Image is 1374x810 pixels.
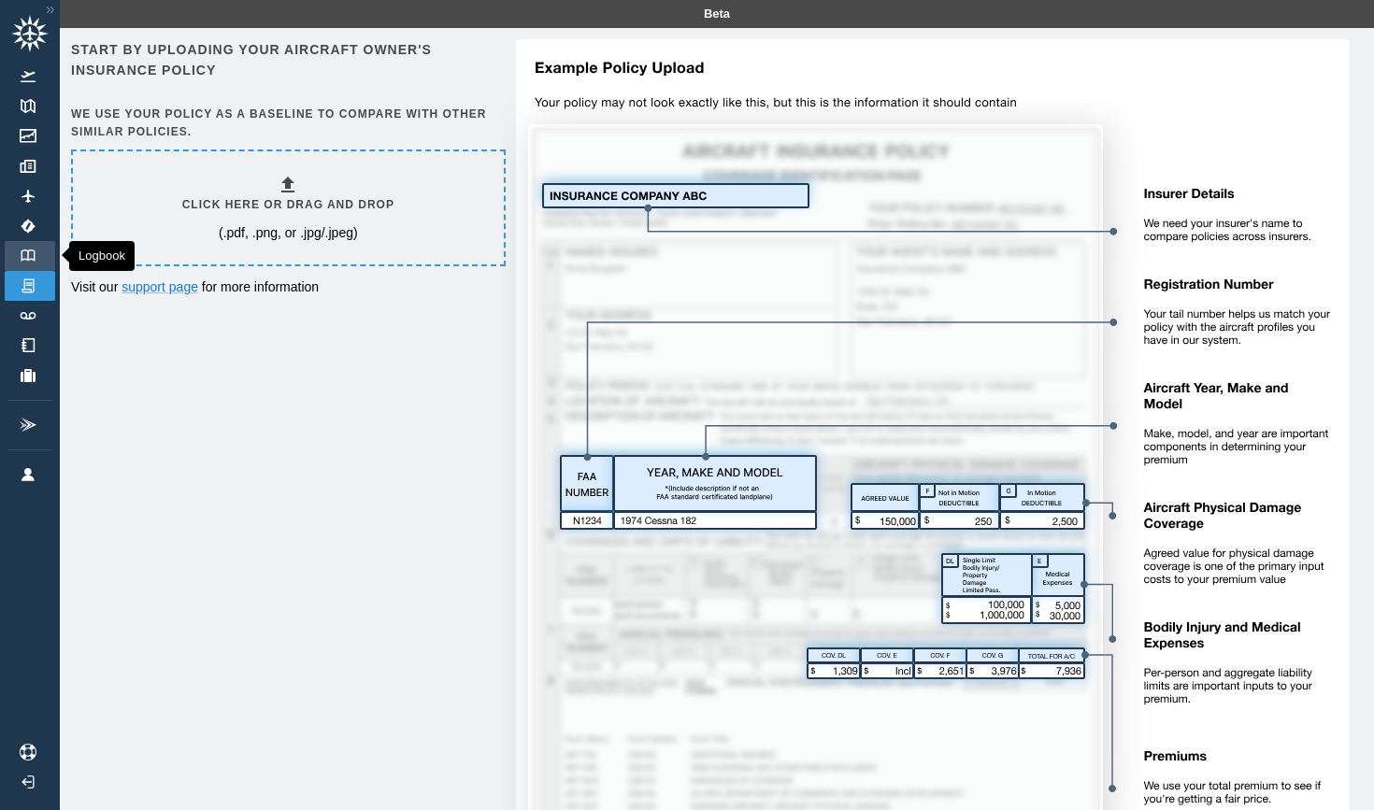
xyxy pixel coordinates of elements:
[219,223,358,242] p: (.pdf, .png, or .jpg/.jpeg)
[71,39,502,81] h6: Start by uploading your aircraft owner's insurance policy
[122,279,198,294] a: support page
[71,277,502,296] p: Visit our for more information
[71,106,502,141] h6: We use your policy as a baseline to compare with other similar policies.
[182,196,394,214] h6: Click here or drag and drop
